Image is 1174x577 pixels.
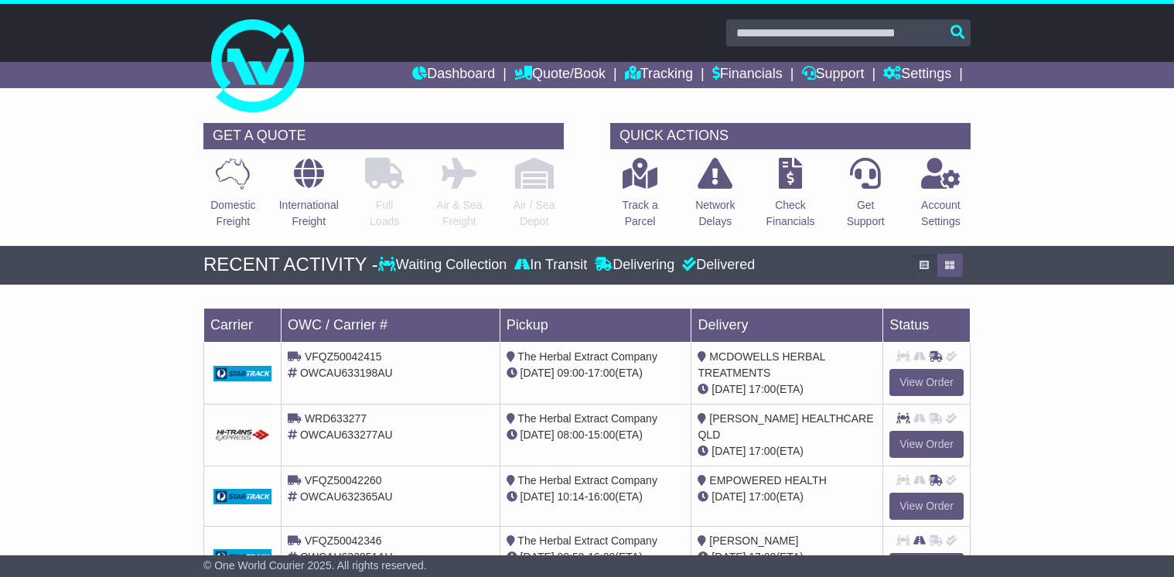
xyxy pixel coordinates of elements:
[802,62,865,88] a: Support
[282,308,500,342] td: OWC / Carrier #
[591,257,678,274] div: Delivering
[712,490,746,503] span: [DATE]
[698,350,825,379] span: MCDOWELLS HERBAL TREATMENTS
[709,534,798,547] span: [PERSON_NAME]
[623,197,658,230] p: Track a Parcel
[588,490,615,503] span: 16:00
[300,367,393,379] span: OWCAU633198AU
[883,62,951,88] a: Settings
[305,412,367,425] span: WRD633277
[698,412,873,441] span: [PERSON_NAME] HEALTHCARE QLD
[558,428,585,441] span: 08:00
[507,427,685,443] div: - (ETA)
[678,257,755,274] div: Delivered
[766,197,814,230] p: Check Financials
[203,123,564,149] div: GET A QUOTE
[500,308,691,342] td: Pickup
[520,367,555,379] span: [DATE]
[213,366,271,381] img: GetCarrierServiceDarkLogo
[436,197,482,230] p: Air & Sea Freight
[278,157,340,238] a: InternationalFreight
[749,551,776,563] span: 17:00
[203,559,427,572] span: © One World Courier 2025. All rights reserved.
[698,489,876,505] div: (ETA)
[698,549,876,565] div: (ETA)
[203,254,378,276] div: RECENT ACTIVITY -
[517,412,657,425] span: The Herbal Extract Company
[305,350,382,363] span: VFQZ50042415
[712,62,783,88] a: Financials
[520,490,555,503] span: [DATE]
[305,474,382,487] span: VFQZ50042260
[610,123,971,149] div: QUICK ACTIONS
[507,549,685,565] div: - (ETA)
[765,157,815,238] a: CheckFinancials
[300,551,393,563] span: OWCAU632851AU
[507,489,685,505] div: - (ETA)
[889,369,964,396] a: View Order
[588,367,615,379] span: 17:00
[412,62,495,88] a: Dashboard
[213,489,271,504] img: GetCarrierServiceDarkLogo
[507,365,685,381] div: - (ETA)
[210,157,256,238] a: DomesticFreight
[520,428,555,441] span: [DATE]
[514,62,606,88] a: Quote/Book
[517,534,657,547] span: The Herbal Extract Company
[883,308,971,342] td: Status
[921,197,961,230] p: Account Settings
[889,493,964,520] a: View Order
[698,381,876,398] div: (ETA)
[695,157,735,238] a: NetworkDelays
[558,367,585,379] span: 09:00
[517,350,657,363] span: The Herbal Extract Company
[588,551,615,563] span: 16:00
[698,443,876,459] div: (ETA)
[558,551,585,563] span: 08:59
[279,197,339,230] p: International Freight
[889,431,964,458] a: View Order
[558,490,585,503] span: 10:14
[749,383,776,395] span: 17:00
[300,490,393,503] span: OWCAU632365AU
[712,551,746,563] span: [DATE]
[625,62,693,88] a: Tracking
[588,428,615,441] span: 15:00
[517,474,657,487] span: The Herbal Extract Company
[712,383,746,395] span: [DATE]
[709,474,826,487] span: EMPOWERED HEALTH
[712,445,746,457] span: [DATE]
[847,197,885,230] p: Get Support
[213,428,271,443] img: HiTrans_Dark.png
[846,157,886,238] a: GetSupport
[749,490,776,503] span: 17:00
[213,549,271,565] img: GetCarrierServiceDarkLogo
[300,428,393,441] span: OWCAU633277AU
[210,197,255,230] p: Domestic Freight
[365,197,404,230] p: Full Loads
[514,197,555,230] p: Air / Sea Depot
[204,308,282,342] td: Carrier
[378,257,510,274] div: Waiting Collection
[691,308,883,342] td: Delivery
[510,257,591,274] div: In Transit
[695,197,735,230] p: Network Delays
[749,445,776,457] span: 17:00
[920,157,961,238] a: AccountSettings
[520,551,555,563] span: [DATE]
[305,534,382,547] span: VFQZ50042346
[622,157,659,238] a: Track aParcel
